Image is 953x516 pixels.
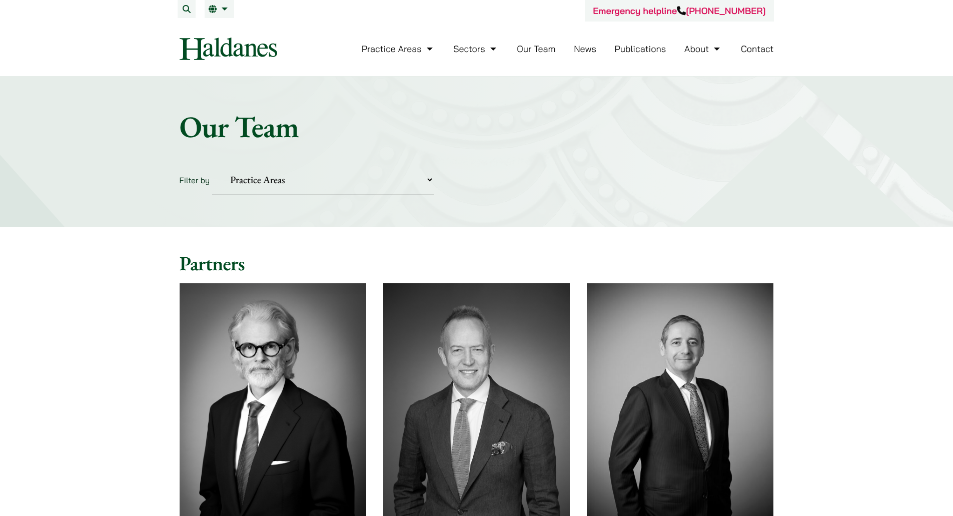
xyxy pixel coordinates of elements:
[180,109,774,145] h1: Our Team
[362,43,435,55] a: Practice Areas
[574,43,596,55] a: News
[593,5,765,17] a: Emergency helpline[PHONE_NUMBER]
[209,5,230,13] a: EN
[741,43,774,55] a: Contact
[684,43,722,55] a: About
[517,43,555,55] a: Our Team
[453,43,498,55] a: Sectors
[180,175,210,185] label: Filter by
[180,251,774,275] h2: Partners
[180,38,277,60] img: Logo of Haldanes
[615,43,666,55] a: Publications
